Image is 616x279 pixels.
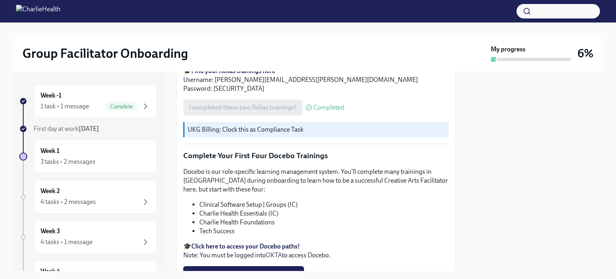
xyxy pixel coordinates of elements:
p: Complete Your First Four Docebo Trainings [183,151,449,161]
li: Tech Success [199,227,449,236]
h6: Week -1 [41,91,61,100]
li: Charlie Health Foundations [199,218,449,227]
a: Week 24 tasks • 2 messages [19,180,157,214]
h6: Week 2 [41,187,60,196]
h6: Week 1 [41,147,59,155]
li: Charlie Health Essentials (IC) [199,209,449,218]
a: Click here to access your Docebo paths! [191,242,300,250]
p: 🎓 Note: You must be logged into to access Docebo. [183,242,449,260]
a: Week -11 task • 1 messageComplete [19,84,157,118]
a: Week 13 tasks • 2 messages [19,140,157,173]
div: 3 tasks • 2 messages [41,157,95,166]
span: I completed these four Docebo courses! [189,270,298,278]
span: Complete [105,104,138,110]
p: Docebo is our role-specific learning management system. You'll complete many trainings in [GEOGRA... [183,167,449,194]
p: UKG Billing: Clock this as Compliance Task [188,125,446,134]
span: First day at work [34,125,99,132]
a: OKTA [266,251,282,259]
h6: Week 4 [41,267,60,276]
a: First day at work[DATE] [19,124,157,133]
div: 4 tasks • 1 message [41,238,93,246]
p: 🎓 Username: [PERSON_NAME][EMAIL_ADDRESS][PERSON_NAME][DOMAIN_NAME] Password: [SECURITY_DATA] [183,67,449,93]
h2: Group Facilitator Onboarding [22,45,188,61]
div: 4 tasks • 2 messages [41,198,96,206]
strong: My progress [491,45,525,54]
h6: Week 3 [41,227,60,236]
span: Completed [314,104,344,111]
img: CharlieHealth [16,5,61,18]
div: 1 task • 1 message [41,102,89,111]
li: Clinical Software Setup | Groups (IC) [199,200,449,209]
strong: [DATE] [79,125,99,132]
h3: 6% [577,46,594,61]
a: Week 34 tasks • 1 message [19,220,157,254]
